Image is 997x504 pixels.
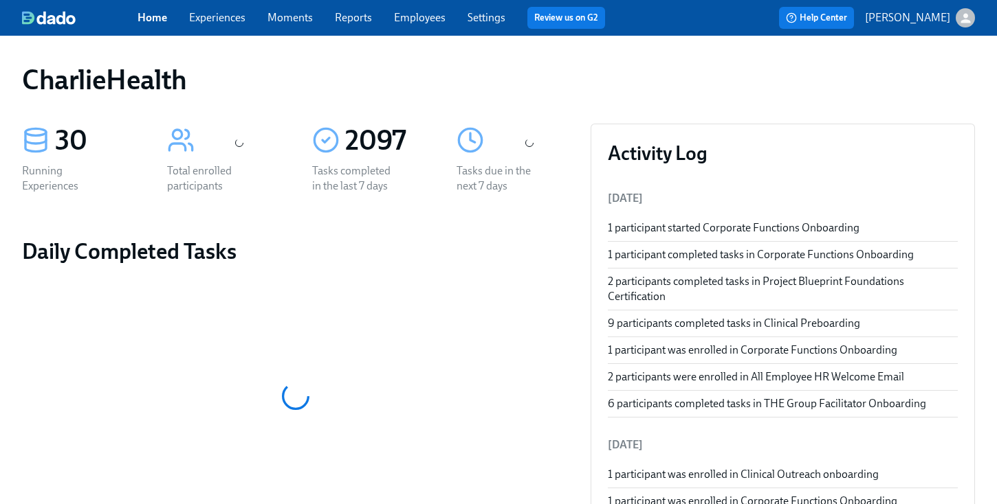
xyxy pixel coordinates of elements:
div: 1 participant started Corporate Functions Onboarding [608,220,958,236]
button: Review us on G2 [527,7,605,29]
div: 30 [55,124,134,158]
button: [PERSON_NAME] [865,8,975,27]
div: 2 participants completed tasks in Project Blueprint Foundations Certification [608,274,958,304]
span: Help Center [786,11,847,25]
a: Home [138,11,167,24]
div: 1 participant was enrolled in Clinical Outreach onboarding [608,467,958,482]
div: 1 participant completed tasks in Corporate Functions Onboarding [608,247,958,262]
div: 9 participants completed tasks in Clinical Preboarding [608,316,958,331]
div: 6 participants completed tasks in THE Group Facilitator Onboarding [608,396,958,411]
li: [DATE] [608,428,958,461]
a: Moments [267,11,313,24]
div: 1 participant was enrolled in Corporate Functions Onboarding [608,343,958,358]
div: Tasks completed in the last 7 days [312,163,400,194]
a: Employees [394,11,446,24]
div: Total enrolled participants [167,163,255,194]
button: Help Center [779,7,854,29]
div: Running Experiences [22,163,110,194]
div: Tasks due in the next 7 days [457,163,545,194]
h3: Activity Log [608,141,958,165]
h2: Daily Completed Tasks [22,238,569,265]
p: [PERSON_NAME] [865,10,950,25]
span: [DATE] [608,192,643,205]
a: Experiences [189,11,245,24]
a: Settings [468,11,505,24]
div: 2097 [345,124,424,158]
a: Review us on G2 [534,11,598,25]
div: 2 participants were enrolled in All Employee HR Welcome Email [608,369,958,385]
h1: CharlieHealth [22,63,187,96]
img: dado [22,11,76,25]
a: dado [22,11,138,25]
a: Reports [335,11,372,24]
